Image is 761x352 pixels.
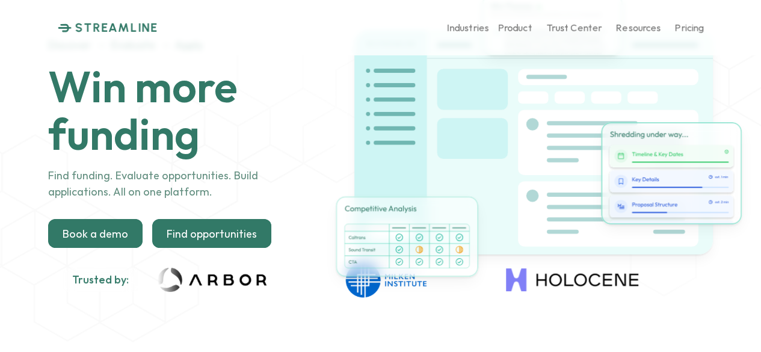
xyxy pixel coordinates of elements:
[447,22,488,33] p: Industries
[616,17,661,39] a: Resources
[48,167,319,200] p: Find funding. Evaluate opportunities. Build applications. All on one platform.
[616,22,661,33] p: Resources
[48,63,350,158] h1: Win more funding
[75,20,158,35] p: STREAMLINE
[546,17,602,39] a: Trust Center
[58,20,158,35] a: STREAMLINE
[675,17,703,39] a: Pricing
[152,219,271,248] a: Find opportunities
[498,22,532,33] p: Product
[72,273,129,286] h2: Trusted by:
[675,22,703,33] p: Pricing
[546,22,602,33] p: Trust Center
[48,219,143,248] a: Book a demo
[63,227,128,240] p: Book a demo
[167,227,257,240] p: Find opportunities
